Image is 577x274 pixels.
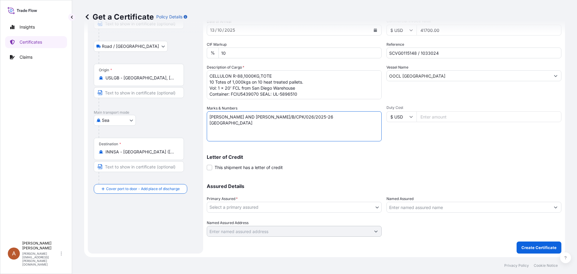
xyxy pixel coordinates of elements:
label: Named Assured [386,196,414,202]
input: Enter percentage between 0 and 10% [218,48,382,58]
button: Show suggestions [371,226,381,237]
span: Primary Assured [207,196,238,202]
a: Privacy Policy [504,263,529,268]
span: Select a primary assured [209,204,258,210]
input: Named Assured Address [207,226,371,237]
p: Policy Details [156,14,182,20]
label: CIF Markup [207,42,227,48]
p: Assured Details [207,184,561,189]
a: Claims [5,51,67,63]
input: Destination [105,149,176,155]
input: Enter amount [417,111,561,122]
button: Show suggestions [550,202,561,213]
p: [PERSON_NAME][EMAIL_ADDRESS][PERSON_NAME][DOMAIN_NAME] [22,252,60,266]
p: Insights [20,24,35,30]
p: Letter of Credit [207,155,561,159]
button: Show suggestions [550,70,561,81]
a: Cookie Notice [534,263,558,268]
button: Select a primary assured [207,202,382,213]
button: Select transport [94,115,136,126]
p: Main transport mode [94,110,197,115]
a: Insights [5,21,67,33]
span: Sea [102,117,109,123]
input: Enter booking reference [386,48,561,58]
p: Claims [20,54,32,60]
p: Certificates [20,39,42,45]
span: Duty Cost [386,105,561,110]
input: Origin [105,75,176,81]
button: Select transport [94,41,168,52]
button: Cover port to door - Add place of discharge [94,184,187,194]
a: Certificates [5,36,67,48]
label: Vessel Name [386,64,408,70]
input: Text to appear on certificate [94,161,184,172]
div: Origin [99,68,112,72]
label: Description of Cargo [207,64,244,70]
span: Road / [GEOGRAPHIC_DATA] [102,43,159,49]
span: Cover port to door - Add place of discharge [106,186,180,192]
span: A [12,251,16,257]
p: Get a Certificate [84,12,154,22]
button: Create Certificate [517,242,561,254]
div: % [207,48,218,58]
label: Marks & Numbers [207,105,237,111]
label: Reference [386,42,404,48]
input: Assured Name [387,202,550,213]
input: Text to appear on certificate [94,87,184,98]
p: Create Certificate [521,245,557,251]
span: This shipment has a letter of credit [215,165,283,171]
label: Named Assured Address [207,220,249,226]
input: Type to search vessel name or IMO [387,70,550,81]
div: Destination [99,142,121,146]
p: [PERSON_NAME] [PERSON_NAME] [22,241,60,251]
